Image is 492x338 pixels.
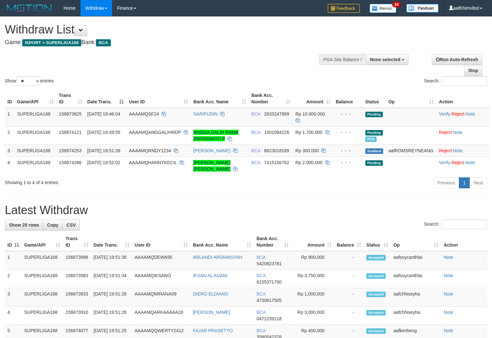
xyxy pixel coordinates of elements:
[251,148,260,153] span: BCA
[5,204,487,217] h1: Latest Withdraw
[295,148,319,153] span: Rp 300.000
[386,89,436,108] th: Op: activate to sort column ascending
[256,316,282,321] span: Copy 0471239118 to clipboard
[334,306,364,325] td: -
[370,4,397,13] img: Button%20Memo.svg
[47,222,58,228] span: Copy
[256,291,265,296] span: BCA
[5,126,14,145] td: 2
[63,288,91,306] td: 156873933
[334,251,364,270] td: -
[63,306,91,325] td: 156873910
[319,54,366,65] div: PGA Site Balance /
[366,255,386,260] span: Accepted
[466,111,475,117] a: Note
[436,108,489,127] td: · ·
[444,273,453,278] a: Note
[87,148,120,153] span: [DATE] 19:51:39
[193,273,228,278] a: IKSAN AL ADANI
[14,89,56,108] th: Game/API: activate to sort column ascending
[91,270,132,288] td: [DATE] 19:51:34
[132,251,190,270] td: AAAAMQDEWA95
[334,233,364,251] th: Balance: activate to sort column ascending
[264,130,289,135] span: Copy 1501084226 to clipboard
[336,147,360,154] div: - - -
[291,251,334,270] td: Rp 900,000
[328,4,360,13] img: Feedback.jpg
[365,130,383,136] span: Pending
[436,145,489,156] td: ·
[334,270,364,288] td: -
[254,233,291,251] th: Bank Acc. Number: activate to sort column ascending
[5,306,22,325] td: 4
[406,4,439,13] img: panduan.png
[132,288,190,306] td: AAAAMQMIRANA09
[466,160,475,165] a: Note
[441,76,487,86] input: Search:
[193,111,217,117] a: SARIFUDIN
[193,148,230,153] a: [PERSON_NAME]
[291,306,334,325] td: Rp 3,000,000
[129,160,177,165] span: AAAAMQHANNYKECIL
[91,233,132,251] th: Date Trans.: activate to sort column ascending
[364,233,391,251] th: Status: activate to sort column ascending
[391,270,441,288] td: aafsoycanthlai
[22,288,63,306] td: SUPERLIGA168
[439,111,450,117] a: Verify
[392,2,401,7] span: 34
[22,270,63,288] td: SUPERLIGA168
[132,306,190,325] td: AAAAMQARKAAAAA20
[190,233,254,251] th: Bank Acc. Name: activate to sort column ascending
[251,111,260,117] span: BCA
[193,255,243,260] a: ARLANDI ARDIANSYAH
[256,328,265,333] span: BCA
[295,111,325,117] span: Rp 10.000.000
[366,273,386,279] span: Accepted
[365,112,383,117] span: Pending
[56,89,85,108] th: Trans ID: activate to sort column ascending
[264,111,289,117] span: Copy 2833247999 to clipboard
[439,160,450,165] a: Verify
[336,159,360,166] div: - - -
[87,130,120,135] span: [DATE] 19:49:55
[22,233,63,251] th: Game/API: activate to sort column ascending
[14,108,56,127] td: SUPERLIGA168
[439,148,452,153] a: Reject
[251,130,260,135] span: BCA
[256,279,282,285] span: Copy 6155371700 to clipboard
[363,89,386,108] th: Status
[436,89,489,108] th: Action
[444,310,453,315] a: Note
[22,39,81,46] span: ISPORT > SUPERLIGA168
[291,288,334,306] td: Rp 1,000,000
[336,129,360,136] div: - - -
[87,111,120,117] span: [DATE] 19:46:04
[433,177,459,188] a: Previous
[126,89,191,108] th: User ID: activate to sort column ascending
[391,306,441,325] td: aafchhiseyha
[5,220,43,230] a: Show 25 rows
[22,251,63,270] td: SUPERLIGA168
[193,130,238,141] a: ANGGA GALIH RAMA DWIANANTO P
[365,136,377,142] span: Marked by aafsoycanthlai
[451,160,464,165] a: Reject
[291,270,334,288] td: Rp 3,750,000
[251,160,260,165] span: BCA
[9,222,39,228] span: Show 25 rows
[16,76,40,86] select: Showentries
[249,89,293,108] th: Bank Acc. Number: activate to sort column ascending
[43,220,63,230] a: Copy
[256,298,282,303] span: Copy 4730617505 to clipboard
[5,233,22,251] th: ID: activate to sort column descending
[441,233,487,251] th: Action
[5,108,14,127] td: 1
[291,233,334,251] th: Amount: activate to sort column ascending
[444,328,453,333] a: Note
[59,148,82,153] span: 156874253
[391,233,441,251] th: Op: activate to sort column ascending
[91,251,132,270] td: [DATE] 19:51:36
[366,54,409,65] button: None selected
[5,288,22,306] td: 3
[436,126,489,145] td: ·
[193,310,230,315] a: [PERSON_NAME]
